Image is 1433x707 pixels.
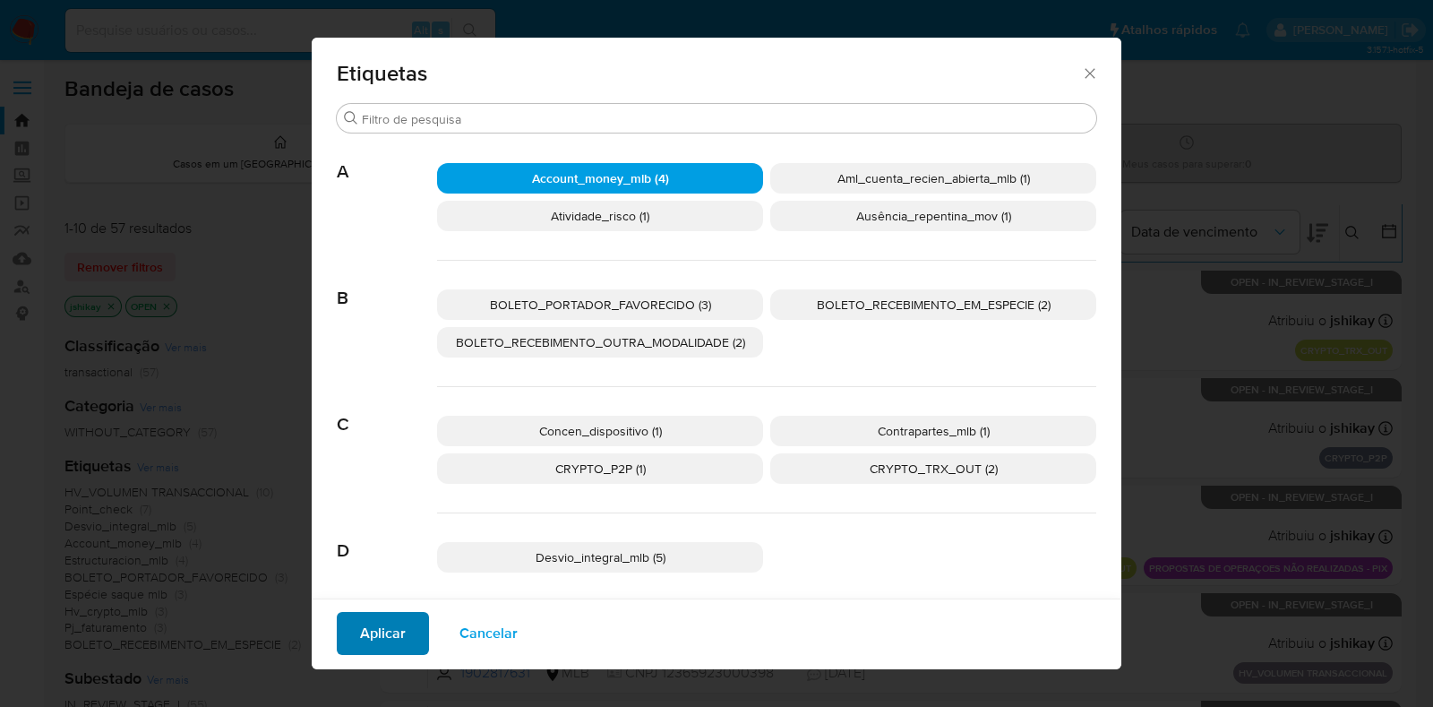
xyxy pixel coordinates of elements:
span: Etiquetas [337,63,1081,84]
div: BOLETO_RECEBIMENTO_OUTRA_MODALIDADE (2) [437,327,763,358]
span: C [337,387,437,435]
span: CRYPTO_TRX_OUT (2) [870,460,998,478]
span: BOLETO_RECEBIMENTO_EM_ESPECIE (2) [817,296,1051,314]
span: Atividade_risco (1) [551,207,649,225]
div: BOLETO_PORTADOR_FAVORECIDO (3) [437,289,763,320]
span: Aml_cuenta_recien_abierta_mlb (1) [837,169,1030,187]
span: D [337,513,437,562]
button: Aplicar [337,612,429,655]
span: Concen_dispositivo (1) [539,422,662,440]
div: Atividade_risco (1) [437,201,763,231]
div: BOLETO_RECEBIMENTO_EM_ESPECIE (2) [770,289,1096,320]
span: Aplicar [360,614,406,653]
span: Desvio_integral_mlb (5) [536,548,665,566]
span: Contrapartes_mlb (1) [878,422,990,440]
div: Account_money_mlb (4) [437,163,763,194]
div: Aml_cuenta_recien_abierta_mlb (1) [770,163,1096,194]
span: BOLETO_RECEBIMENTO_OUTRA_MODALIDADE (2) [456,333,745,351]
div: CRYPTO_P2P (1) [437,453,763,484]
span: Account_money_mlb (4) [532,169,669,187]
div: Concen_dispositivo (1) [437,416,763,446]
span: CRYPTO_P2P (1) [555,460,646,478]
span: B [337,261,437,309]
span: Ausência_repentina_mov (1) [856,207,1011,225]
input: Filtro de pesquisa [362,111,1089,127]
span: A [337,134,437,183]
button: Procurar [344,111,358,125]
span: BOLETO_PORTADOR_FAVORECIDO (3) [490,296,711,314]
span: Cancelar [459,614,518,653]
button: Cancelar [436,612,541,655]
button: Fechar [1081,65,1097,81]
div: CRYPTO_TRX_OUT (2) [770,453,1096,484]
div: Contrapartes_mlb (1) [770,416,1096,446]
div: Ausência_repentina_mov (1) [770,201,1096,231]
div: Desvio_integral_mlb (5) [437,542,763,573]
